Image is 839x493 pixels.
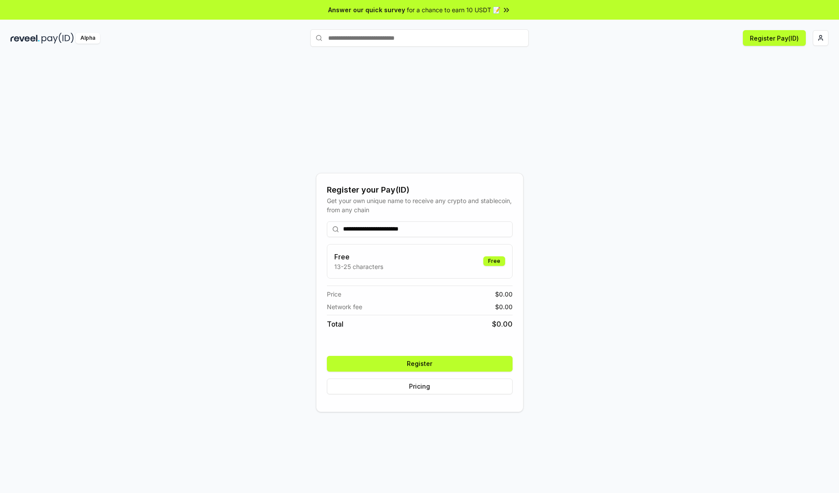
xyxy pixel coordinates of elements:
[327,302,362,311] span: Network fee
[492,319,513,329] span: $ 0.00
[327,319,343,329] span: Total
[327,379,513,394] button: Pricing
[743,30,806,46] button: Register Pay(ID)
[327,290,341,299] span: Price
[495,302,513,311] span: $ 0.00
[327,184,513,196] div: Register your Pay(ID)
[327,356,513,372] button: Register
[10,33,40,44] img: reveel_dark
[334,262,383,271] p: 13-25 characters
[483,256,505,266] div: Free
[42,33,74,44] img: pay_id
[495,290,513,299] span: $ 0.00
[407,5,500,14] span: for a chance to earn 10 USDT 📝
[327,196,513,214] div: Get your own unique name to receive any crypto and stablecoin, from any chain
[334,252,383,262] h3: Free
[76,33,100,44] div: Alpha
[328,5,405,14] span: Answer our quick survey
